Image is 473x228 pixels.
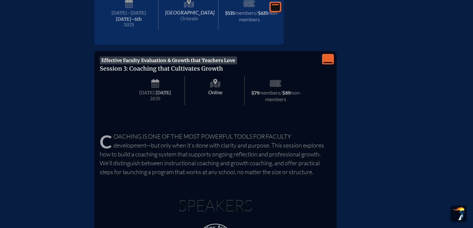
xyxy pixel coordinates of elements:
span: [DATE] [156,90,171,96]
span: 2025 [131,96,179,101]
span: [DATE] [112,10,127,16]
span: $635 [258,11,268,16]
span: 2025 [105,22,153,27]
h1: Speakers [100,197,331,213]
span: [DATE]–⁠6th [116,16,142,22]
span: non-members [265,89,302,102]
button: Scroll Top [451,206,466,221]
span: Effective Faculty Evaluation & Growth that Teachers Love [100,57,237,64]
img: To the top [452,207,465,220]
span: members [235,10,256,16]
p: Coaching is one of the most powerful tools for faculty development—but only when it’s done with c... [100,132,331,176]
span: non-members [239,10,279,22]
span: –[DATE] [127,10,146,16]
span: [DATE] [139,90,155,96]
span: / [256,10,258,16]
span: $535 [225,11,235,16]
span: $89 [282,90,290,96]
span: $79 [251,90,259,96]
span: Session 3: Coaching that Cultivates Growth [100,65,223,72]
span: Orlando [180,15,198,21]
span: members [259,89,280,96]
span: / [280,89,282,96]
span: Online [186,76,245,105]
